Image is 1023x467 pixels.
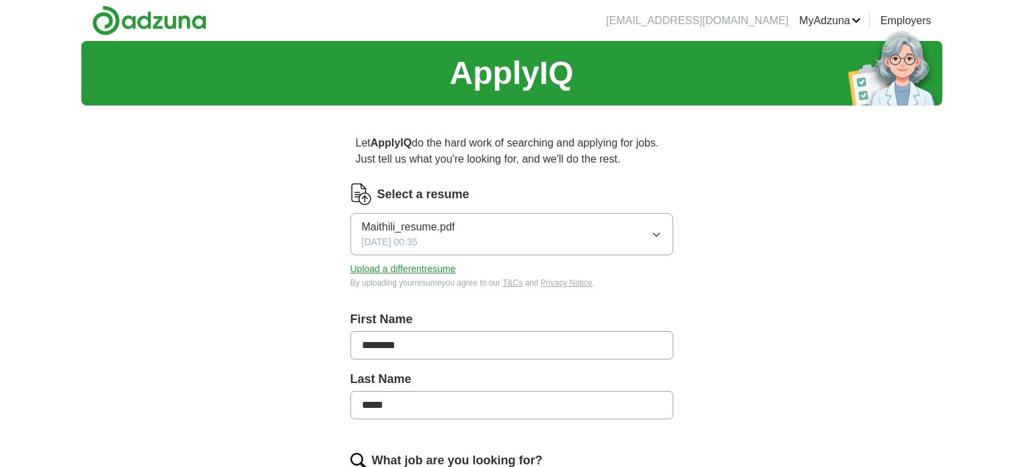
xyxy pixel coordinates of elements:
[350,130,673,173] p: Let do the hard work of searching and applying for jobs. Just tell us what you're looking for, an...
[350,213,673,255] button: Maithili_resume.pdf[DATE] 00:35
[350,310,673,329] label: First Name
[350,277,673,289] div: By uploading your resume you agree to our and .
[371,137,412,148] strong: ApplyIQ
[449,49,573,97] h1: ApplyIQ
[350,370,673,388] label: Last Name
[541,278,593,288] a: Privacy Notice
[362,235,418,249] span: [DATE] 00:35
[799,13,861,29] a: MyAdzuna
[502,278,523,288] a: T&Cs
[606,13,788,29] li: [EMAIL_ADDRESS][DOMAIN_NAME]
[377,185,469,204] label: Select a resume
[362,219,455,235] span: Maithili_resume.pdf
[880,13,932,29] a: Employers
[350,183,372,205] img: CV Icon
[350,262,456,276] button: Upload a differentresume
[92,5,206,36] img: Adzuna logo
